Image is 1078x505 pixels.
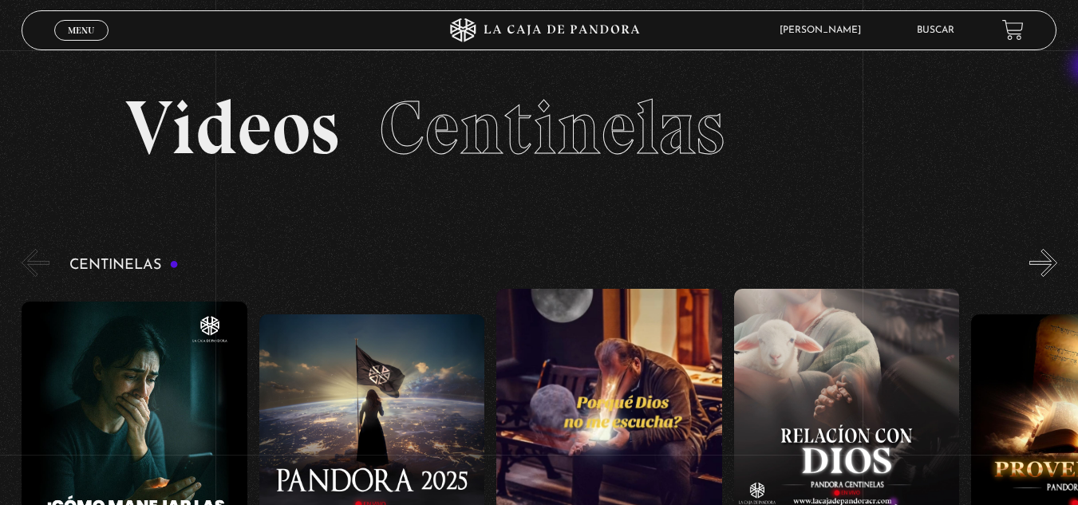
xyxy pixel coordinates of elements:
a: View your shopping cart [1002,19,1024,41]
span: [PERSON_NAME] [772,26,877,35]
h3: Centinelas [69,258,179,273]
button: Next [1029,249,1057,277]
button: Previous [22,249,49,277]
a: Buscar [917,26,954,35]
span: Cerrar [62,38,100,49]
span: Centinelas [379,82,725,173]
span: Menu [68,26,94,35]
h2: Videos [125,90,954,166]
